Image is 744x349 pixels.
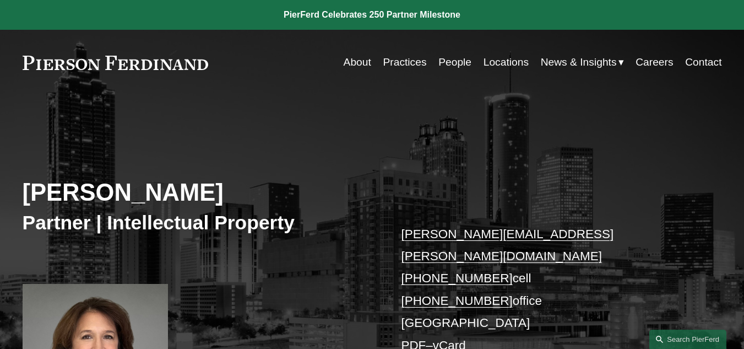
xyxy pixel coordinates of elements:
a: Search this site [649,330,726,349]
a: folder dropdown [541,52,624,73]
a: [PHONE_NUMBER] [401,271,512,285]
a: [PHONE_NUMBER] [401,294,512,308]
h3: Partner | Intellectual Property [23,211,372,235]
span: News & Insights [541,53,617,72]
a: Careers [636,52,673,73]
a: Locations [484,52,529,73]
a: Contact [685,52,721,73]
a: People [438,52,471,73]
h2: [PERSON_NAME] [23,178,372,207]
a: Practices [383,52,426,73]
a: [PERSON_NAME][EMAIL_ADDRESS][PERSON_NAME][DOMAIN_NAME] [401,227,613,263]
a: About [344,52,371,73]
